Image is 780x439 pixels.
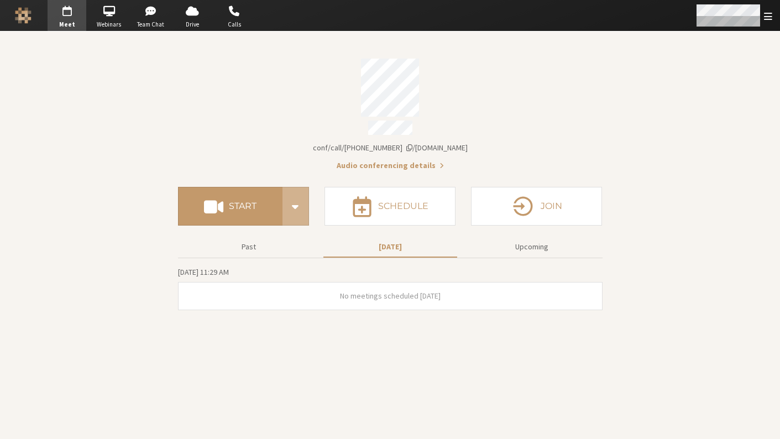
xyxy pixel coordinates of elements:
[15,7,32,24] img: Iotum
[173,20,212,29] span: Drive
[323,237,457,257] button: [DATE]
[90,20,128,29] span: Webinars
[324,187,456,226] button: Schedule
[378,202,428,211] h4: Schedule
[752,410,772,431] iframe: Chat
[471,187,602,226] button: Join
[215,20,254,29] span: Calls
[541,202,562,211] h4: Join
[282,187,309,226] div: Start conference options
[178,266,603,310] section: Today's Meetings
[337,160,444,171] button: Audio conferencing details
[229,202,256,211] h4: Start
[182,237,316,257] button: Past
[313,142,468,154] button: Copy my meeting room linkCopy my meeting room link
[313,143,468,153] span: Copy my meeting room link
[178,51,603,171] section: Account details
[132,20,170,29] span: Team Chat
[178,187,282,226] button: Start
[48,20,86,29] span: Meet
[340,291,441,301] span: No meetings scheduled [DATE]
[465,237,599,257] button: Upcoming
[178,267,229,277] span: [DATE] 11:29 AM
